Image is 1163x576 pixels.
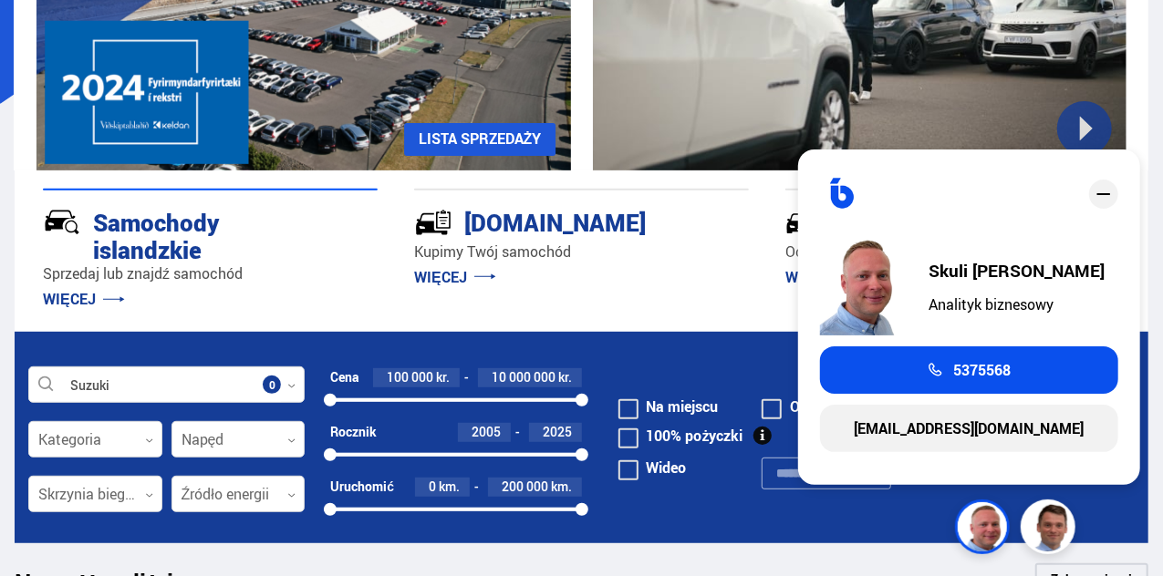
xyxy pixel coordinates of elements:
[647,426,743,446] font: 100% pożyczki
[43,289,125,309] a: WIĘCEJ
[953,360,1011,380] font: 5375568
[785,267,867,287] a: WIĘCEJ
[419,129,542,149] font: LISTA SPRZEDAŻY
[1023,502,1078,557] img: FbJEzSuNWCJXmdc-.webp
[15,7,69,62] button: Otwórz interfejs czatu LiveChat
[388,368,434,386] font: 100 000
[43,289,96,309] font: WIĘCEJ
[820,346,1118,394] a: 5375568
[785,203,824,242] img: -Svtn6bYgwAsiwNX.svg
[854,418,1084,438] font: [EMAIL_ADDRESS][DOMAIN_NAME]
[414,267,467,287] font: WIĘCEJ
[414,267,496,287] a: WIĘCEJ
[414,203,452,242] img: tr5P-W3DuiFaO7aO.svg
[1089,180,1118,209] div: zamknąć
[464,206,646,239] font: [DOMAIN_NAME]
[430,478,437,495] font: 0
[929,294,1054,314] font: Analityk biznesowy
[785,267,838,287] font: WIĘCEJ
[414,242,571,262] font: Kupimy Twój samochód
[820,234,911,335] img: siFngHWaQ9KaOqBr.png
[437,368,451,386] font: kr.
[647,458,687,478] font: Wideo
[820,405,1118,452] a: [EMAIL_ADDRESS][DOMAIN_NAME]
[330,368,359,386] font: Cena
[93,206,219,266] font: Samochody islandzkie
[440,478,461,495] font: km.
[544,423,573,440] font: 2025
[503,478,549,495] font: 200 000
[647,396,719,417] font: Na miejscu
[330,423,377,440] font: Rocznik
[785,242,954,262] font: Ochrona nanoceramiczna
[404,123,556,156] a: LISTA SPRZEDAŻY
[929,259,1106,283] font: Skuli [PERSON_NAME]
[552,478,573,495] font: km.
[790,396,832,417] font: Oferta
[958,502,1012,557] img: siFngHWaQ9KaOqBr.png
[559,368,573,386] font: kr.
[472,423,502,440] font: 2005
[493,368,556,386] font: 10 000 000
[43,263,243,283] font: Sprzedaj lub znajdź samochód
[43,203,81,242] img: JRvxyua_JYH6wB4c.svg
[330,478,394,495] font: Uruchomić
